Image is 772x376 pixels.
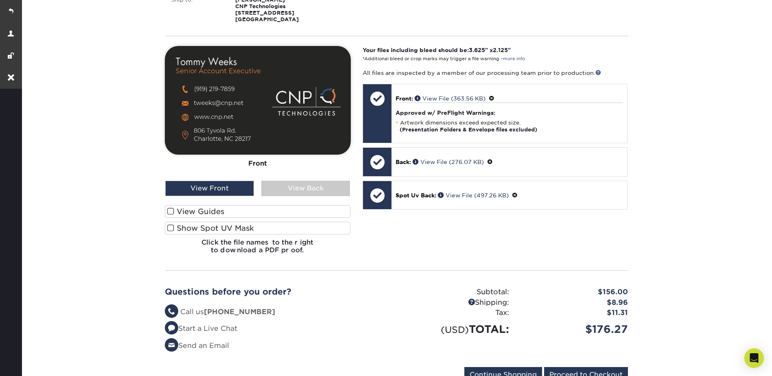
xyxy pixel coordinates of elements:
label: Show Spot UV Mask [165,222,351,234]
a: Start a Live Chat [165,324,237,332]
div: Shipping: [396,297,515,308]
div: $176.27 [515,321,634,337]
a: View File (363.56 KB) [415,95,486,102]
div: Open Intercom Messenger [744,348,764,368]
div: TOTAL: [396,321,515,337]
a: more info [503,56,525,61]
span: 3.625 [469,47,485,53]
strong: (Presentation Folders & Envelope files excluded) [400,127,537,133]
li: Call us [165,307,390,317]
span: Front: [396,95,413,102]
div: View Front [165,181,254,196]
small: *Additional bleed or crop marks may trigger a file warning – [363,56,525,61]
p: All files are inspected by a member of our processing team prior to production. [363,69,628,77]
div: Subtotal: [396,287,515,297]
div: Front [165,155,351,173]
strong: Your files including bleed should be: " x " [363,47,511,53]
label: View Guides [165,205,351,218]
div: Tax: [396,308,515,318]
div: $11.31 [515,308,634,318]
a: Send an Email [165,341,229,350]
span: 2.125 [493,47,508,53]
li: Artwork dimensions exceed expected size. [396,119,623,133]
div: $8.96 [515,297,634,308]
span: Back: [396,159,411,165]
a: View File (276.07 KB) [413,159,484,165]
div: View Back [261,181,350,196]
small: (USD) [441,324,469,335]
h2: Questions before you order? [165,287,390,297]
span: Spot Uv Back: [396,192,436,199]
div: $156.00 [515,287,634,297]
h6: Click the file names to the right to download a PDF proof. [165,238,351,260]
a: View File (497.26 KB) [438,192,509,199]
h4: Approved w/ PreFlight Warnings: [396,109,623,116]
strong: [PHONE_NUMBER] [204,308,275,316]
